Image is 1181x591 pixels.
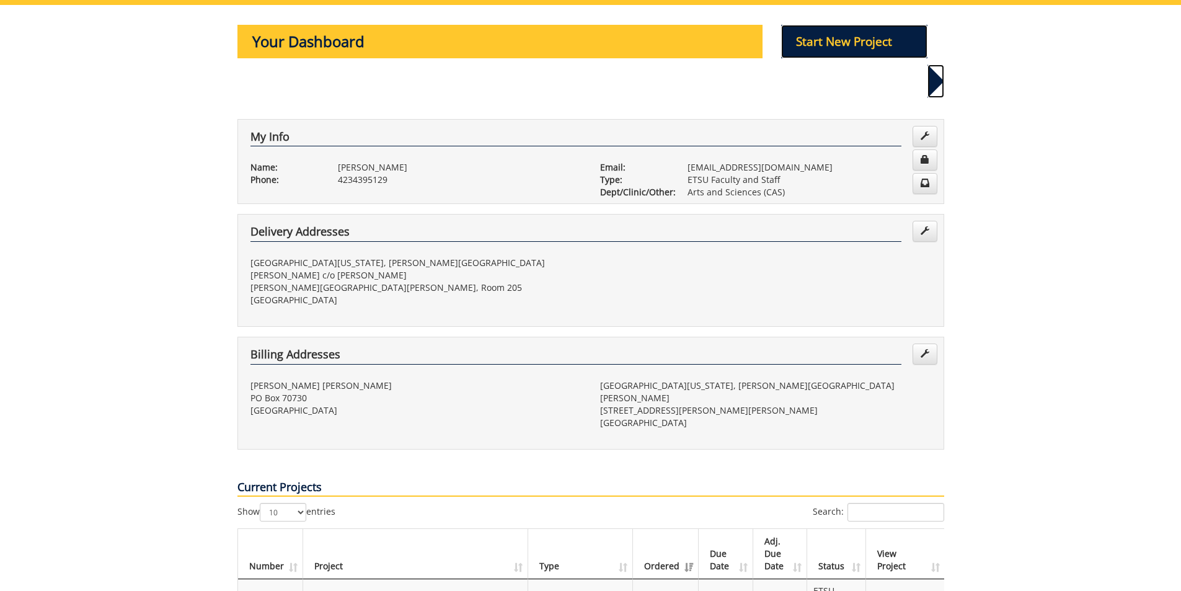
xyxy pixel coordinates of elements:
p: Email: [600,161,669,174]
th: Status: activate to sort column ascending [807,529,865,579]
a: Change Communication Preferences [913,173,937,194]
p: Type: [600,174,669,186]
p: [GEOGRAPHIC_DATA] [250,404,582,417]
p: [PERSON_NAME][GEOGRAPHIC_DATA][PERSON_NAME], Room 205 [250,282,582,294]
input: Search: [847,503,944,522]
p: Current Projects [237,479,944,497]
p: [GEOGRAPHIC_DATA] [600,417,931,429]
h4: Delivery Addresses [250,226,901,242]
p: [EMAIL_ADDRESS][DOMAIN_NAME] [688,161,931,174]
select: Showentries [260,503,306,522]
p: [PERSON_NAME] [338,161,582,174]
label: Search: [813,503,944,522]
th: Due Date: activate to sort column ascending [699,529,753,579]
th: Ordered: activate to sort column ascending [633,529,699,579]
a: Change Password [913,149,937,171]
p: Start New Project [781,25,927,58]
p: PO Box 70730 [250,392,582,404]
a: Edit Info [913,126,937,147]
a: Start New Project [781,37,927,48]
p: [GEOGRAPHIC_DATA] [250,294,582,306]
h4: My Info [250,131,901,147]
p: [GEOGRAPHIC_DATA][US_STATE], [PERSON_NAME][GEOGRAPHIC_DATA][PERSON_NAME] [600,380,931,404]
p: Phone: [250,174,319,186]
p: [GEOGRAPHIC_DATA][US_STATE], [PERSON_NAME][GEOGRAPHIC_DATA][PERSON_NAME] c/o [PERSON_NAME] [250,257,582,282]
p: Dept/Clinic/Other: [600,186,669,198]
p: Name: [250,161,319,174]
a: Edit Addresses [913,344,937,365]
th: Number: activate to sort column ascending [238,529,303,579]
a: Edit Addresses [913,221,937,242]
p: Arts and Sciences (CAS) [688,186,931,198]
h4: Billing Addresses [250,349,901,365]
th: Project: activate to sort column ascending [303,529,529,579]
p: Your Dashboard [237,25,763,58]
th: Adj. Due Date: activate to sort column ascending [753,529,808,579]
label: Show entries [237,503,335,522]
p: ETSU Faculty and Staff [688,174,931,186]
p: [STREET_ADDRESS][PERSON_NAME][PERSON_NAME] [600,404,931,417]
th: Type: activate to sort column ascending [528,529,633,579]
th: View Project: activate to sort column ascending [866,529,945,579]
p: [PERSON_NAME] [PERSON_NAME] [250,380,582,392]
p: 4234395129 [338,174,582,186]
